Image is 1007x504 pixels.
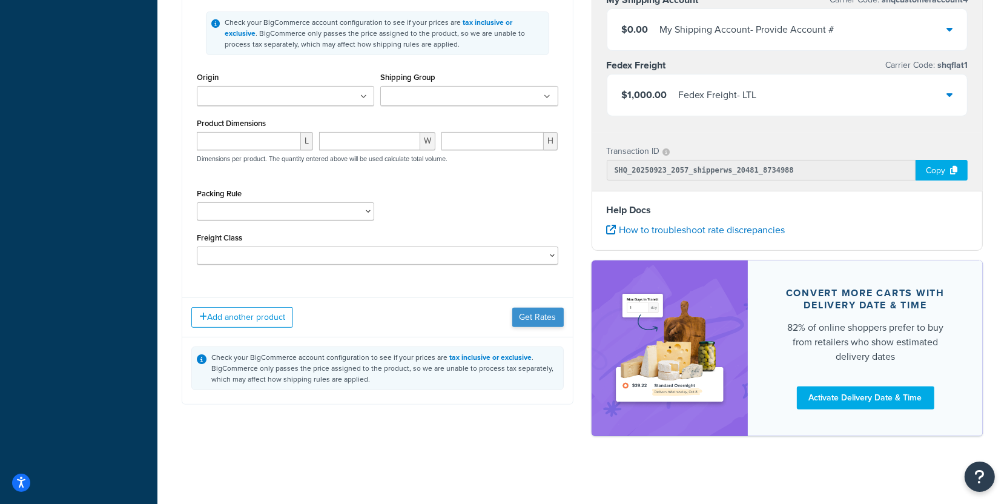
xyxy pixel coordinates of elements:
button: Get Rates [512,308,564,327]
span: $0.00 [622,22,649,36]
a: tax inclusive or exclusive [449,352,532,363]
div: Copy [916,160,968,181]
label: Packing Rule [197,189,242,198]
span: $1,000.00 [622,88,667,102]
div: Check your BigCommerce account configuration to see if your prices are . BigCommerce only passes ... [225,17,544,50]
label: Shipping Group [380,73,435,82]
span: L [301,132,313,150]
p: Carrier Code: [885,57,968,74]
span: W [420,132,435,150]
div: Check your BigCommerce account configuration to see if your prices are . BigCommerce only passes ... [211,352,558,385]
img: feature-image-ddt-36eae7f7280da8017bfb280eaccd9c446f90b1fe08728e4019434db127062ab4.png [610,279,730,417]
div: Convert more carts with delivery date & time [777,287,954,311]
p: Transaction ID [607,143,660,160]
span: H [544,132,558,150]
button: Open Resource Center [965,462,995,492]
label: Freight Class [197,233,242,242]
div: Fedex Freight - LTL [679,87,757,104]
p: Dimensions per product. The quantity entered above will be used calculate total volume. [194,154,447,163]
h4: Help Docs [607,203,968,217]
h3: Fedex Freight [607,59,666,71]
div: My Shipping Account - Provide Account # [660,21,834,38]
button: Add another product [191,307,293,328]
a: Activate Delivery Date & Time [797,386,934,409]
span: shqflat1 [935,59,968,71]
a: How to troubleshoot rate discrepancies [607,223,785,237]
label: Origin [197,73,219,82]
div: 82% of online shoppers prefer to buy from retailers who show estimated delivery dates [777,320,954,364]
label: Product Dimensions [197,119,266,128]
a: tax inclusive or exclusive [225,17,512,39]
